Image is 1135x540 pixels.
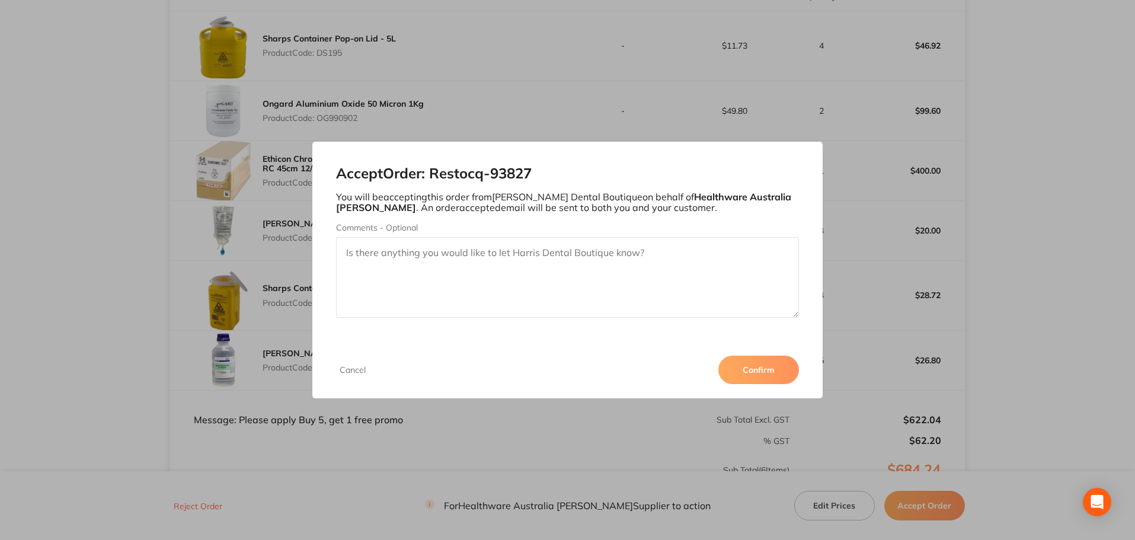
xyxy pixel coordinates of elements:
p: You will be accepting this order from [PERSON_NAME] Dental Boutique on behalf of . An order accep... [336,191,800,213]
button: Confirm [718,356,799,384]
label: Comments - Optional [336,223,800,232]
button: Cancel [336,365,369,375]
h2: Accept Order: Restocq- 93827 [336,165,800,182]
div: Open Intercom Messenger [1083,488,1111,516]
b: Healthware Australia [PERSON_NAME] [336,191,791,213]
